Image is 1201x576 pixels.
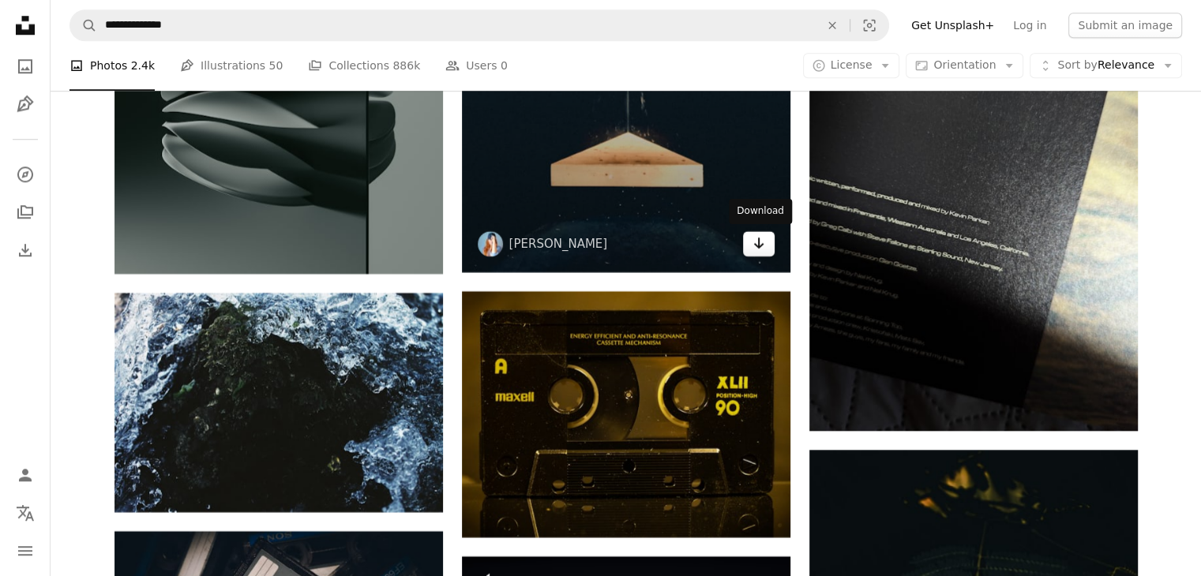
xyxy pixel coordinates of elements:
[269,58,283,75] span: 50
[308,41,420,92] a: Collections 886k
[729,199,792,224] div: Download
[815,10,850,40] button: Clear
[445,41,508,92] a: Users 0
[9,497,41,529] button: Language
[69,9,889,41] form: Find visuals sitewide
[9,88,41,120] a: Illustrations
[462,406,790,421] a: A close up of a tape recorder on a table
[478,231,503,256] img: Go to Lucrezia Carnelos's profile
[933,59,996,72] span: Orientation
[902,13,1004,38] a: Get Unsplash+
[114,395,443,409] a: body of water
[392,58,420,75] span: 886k
[9,234,41,266] a: Download History
[462,291,790,537] img: A close up of a tape recorder on a table
[1068,13,1182,38] button: Submit an image
[809,205,1138,219] a: A close up of a book on a table
[9,159,41,190] a: Explore
[803,54,900,79] button: License
[180,41,283,92] a: Illustrations 50
[743,231,775,256] a: Download
[850,10,888,40] button: Visual search
[70,10,97,40] button: Search Unsplash
[509,236,608,252] a: [PERSON_NAME]
[9,50,41,82] a: Photos
[9,196,41,228] a: Collections
[114,293,443,511] img: body of water
[9,9,41,44] a: Home — Unsplash
[9,459,41,491] a: Log in / Sign up
[906,54,1023,79] button: Orientation
[1030,54,1182,79] button: Sort byRelevance
[501,58,508,75] span: 0
[9,535,41,567] button: Menu
[1004,13,1056,38] a: Log in
[1057,59,1097,72] span: Sort by
[1057,58,1154,74] span: Relevance
[831,59,873,72] span: License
